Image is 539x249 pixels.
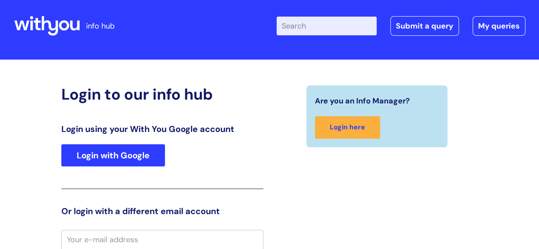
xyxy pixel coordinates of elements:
input: Search [277,17,377,35]
span: Are you an Info Manager? [315,94,410,108]
h3: Or login with a different email account [61,206,263,216]
a: Login with Google [61,144,165,166]
a: Submit a query [390,16,459,36]
h3: Login using your With You Google account [61,124,263,134]
h2: Login to our info hub [61,85,263,103]
a: My queries [473,16,525,36]
p: info hub [86,19,115,33]
a: Login here [315,116,380,139]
